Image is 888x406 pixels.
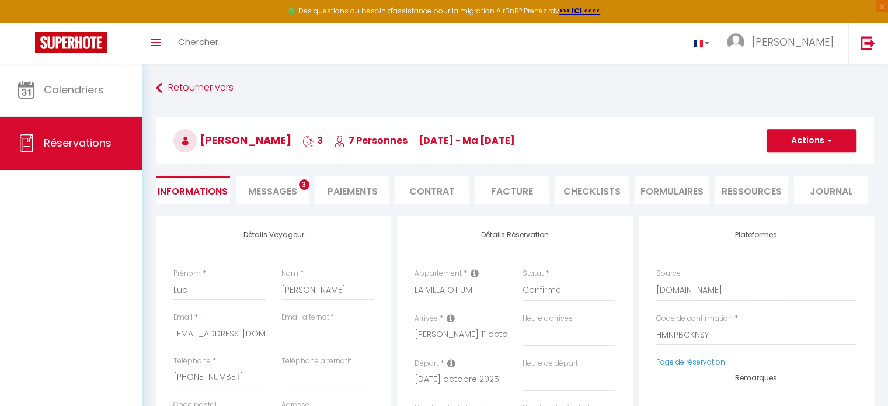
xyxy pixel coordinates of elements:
h4: Plateformes [656,231,856,239]
label: Téléphone [173,356,211,367]
span: Calendriers [44,82,104,97]
label: Arrivée [415,313,438,324]
li: Facture [475,176,549,204]
li: Journal [794,176,868,204]
h4: Remarques [656,374,856,382]
label: Heure d'arrivée [523,313,573,324]
label: Source [656,268,681,279]
label: Appartement [415,268,462,279]
img: ... [727,33,744,51]
li: Contrat [395,176,469,204]
h4: Détails Réservation [415,231,615,239]
h4: Détails Voyageur [173,231,374,239]
span: 7 Personnes [334,134,408,147]
li: Ressources [715,176,789,204]
label: Nom [281,268,298,279]
a: >>> ICI <<<< [559,6,600,16]
img: logout [861,36,875,50]
label: Prénom [173,268,201,279]
button: Actions [767,129,856,152]
a: Retourner vers [156,78,874,99]
span: 3 [302,134,323,147]
span: Chercher [178,36,218,48]
span: [PERSON_NAME] [752,34,834,49]
label: Email alternatif [281,312,333,323]
a: Chercher [169,23,227,64]
label: Départ [415,358,438,369]
label: Heure de départ [523,358,578,369]
img: Super Booking [35,32,107,53]
li: Informations [156,176,230,204]
span: 3 [299,179,309,190]
span: Messages [248,185,297,198]
label: Email [173,312,193,323]
li: FORMULAIRES [635,176,709,204]
label: Téléphone alternatif [281,356,351,367]
label: Code de confirmation [656,313,733,324]
a: ... [PERSON_NAME] [718,23,848,64]
span: Réservations [44,136,112,150]
li: CHECKLISTS [555,176,629,204]
a: Page de réservation [656,357,725,367]
span: [DATE] - ma [DATE] [419,134,515,147]
label: Statut [523,268,544,279]
li: Paiements [315,176,389,204]
span: [PERSON_NAME] [173,133,291,147]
